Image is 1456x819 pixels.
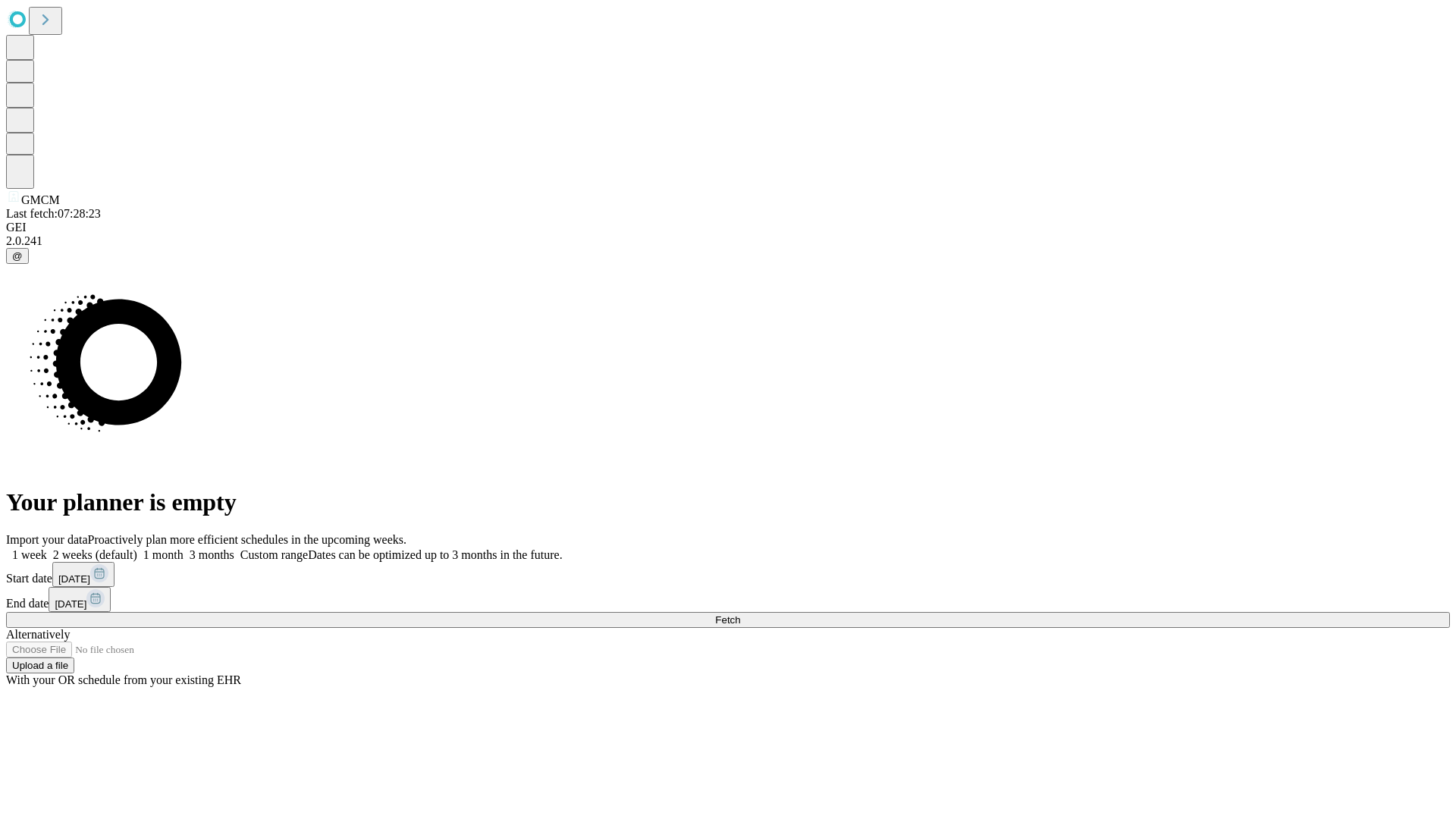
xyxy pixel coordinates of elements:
[6,628,70,641] span: Alternatively
[6,673,241,686] span: With your OR schedule from your existing EHR
[58,573,90,585] span: [DATE]
[6,234,1450,248] div: 2.0.241
[55,598,86,610] span: [DATE]
[143,548,184,561] span: 1 month
[240,548,308,561] span: Custom range
[6,533,88,546] span: Import your data
[6,612,1450,628] button: Fetch
[49,587,111,612] button: [DATE]
[6,207,101,220] span: Last fetch: 07:28:23
[715,614,740,626] span: Fetch
[21,193,60,206] span: GMCM
[53,548,137,561] span: 2 weeks (default)
[6,587,1450,612] div: End date
[52,562,115,587] button: [DATE]
[12,548,47,561] span: 1 week
[308,548,562,561] span: Dates can be optimized up to 3 months in the future.
[6,248,29,264] button: @
[6,221,1450,234] div: GEI
[6,488,1450,516] h1: Your planner is empty
[88,533,406,546] span: Proactively plan more efficient schedules in the upcoming weeks.
[6,657,74,673] button: Upload a file
[190,548,234,561] span: 3 months
[6,562,1450,587] div: Start date
[12,250,23,262] span: @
